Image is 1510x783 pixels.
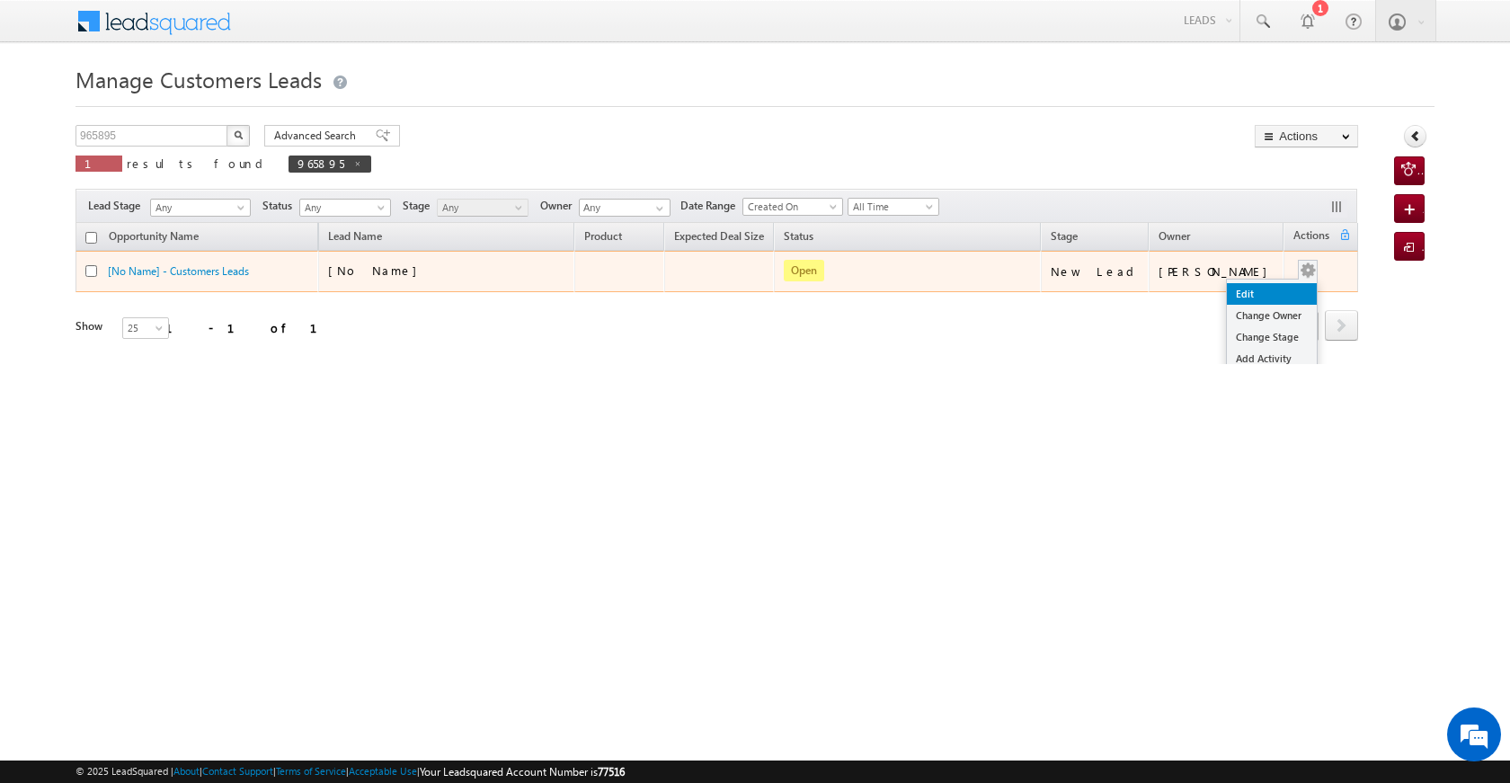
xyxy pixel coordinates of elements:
a: Expected Deal Size [665,227,773,250]
a: Acceptable Use [349,765,417,777]
span: Any [438,200,523,216]
a: next [1325,312,1358,341]
span: Your Leadsquared Account Number is [420,765,625,779]
a: Terms of Service [276,765,346,777]
span: Expected Deal Size [674,229,764,243]
span: results found [127,156,270,171]
span: Status [262,198,299,214]
div: Chat with us now [93,94,302,118]
span: Lead Name [319,227,391,250]
span: Any [300,200,386,216]
div: 1 - 1 of 1 [165,317,339,338]
span: Manage Customers Leads [75,65,322,93]
a: Show All Items [646,200,669,218]
a: Stage [1042,227,1087,250]
span: Product [584,229,622,243]
div: [PERSON_NAME] [1159,263,1276,280]
span: Owner [1159,229,1190,243]
a: Edit [1227,283,1317,305]
span: Lead Stage [88,198,147,214]
a: Add Activity [1227,348,1317,369]
span: [No Name] [328,262,426,278]
span: Actions [1284,226,1338,249]
em: Start Chat [244,554,326,578]
img: d_60004797649_company_0_60004797649 [31,94,75,118]
span: Any [151,200,244,216]
span: Open [784,260,824,281]
span: Advanced Search [274,128,361,144]
span: Stage [403,198,437,214]
div: New Lead [1051,263,1141,280]
span: 965895 [298,156,344,171]
span: Date Range [680,198,742,214]
a: Any [150,199,251,217]
span: 25 [123,320,171,336]
input: Check all records [85,232,97,244]
span: Stage [1051,229,1078,243]
a: About [173,765,200,777]
a: Opportunity Name [100,227,208,250]
input: Type to Search [579,199,671,217]
span: All Time [848,199,934,215]
a: Any [437,199,528,217]
a: Created On [742,198,843,216]
span: next [1325,310,1358,341]
span: 1 [84,156,113,171]
span: Owner [540,198,579,214]
span: Created On [743,199,837,215]
div: Show [75,318,108,334]
a: [No Name] - Customers Leads [108,264,249,278]
a: Change Stage [1227,326,1317,348]
img: Search [234,130,243,139]
a: All Time [848,198,939,216]
a: Any [299,199,391,217]
div: Minimize live chat window [295,9,338,52]
a: Status [775,227,822,250]
button: Actions [1255,125,1358,147]
a: Change Owner [1227,305,1317,326]
a: 25 [122,317,169,339]
textarea: Type your message and hit 'Enter' [23,166,328,538]
span: © 2025 LeadSquared | | | | | [75,763,625,780]
a: Contact Support [202,765,273,777]
span: 77516 [598,765,625,779]
span: Opportunity Name [109,229,199,243]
